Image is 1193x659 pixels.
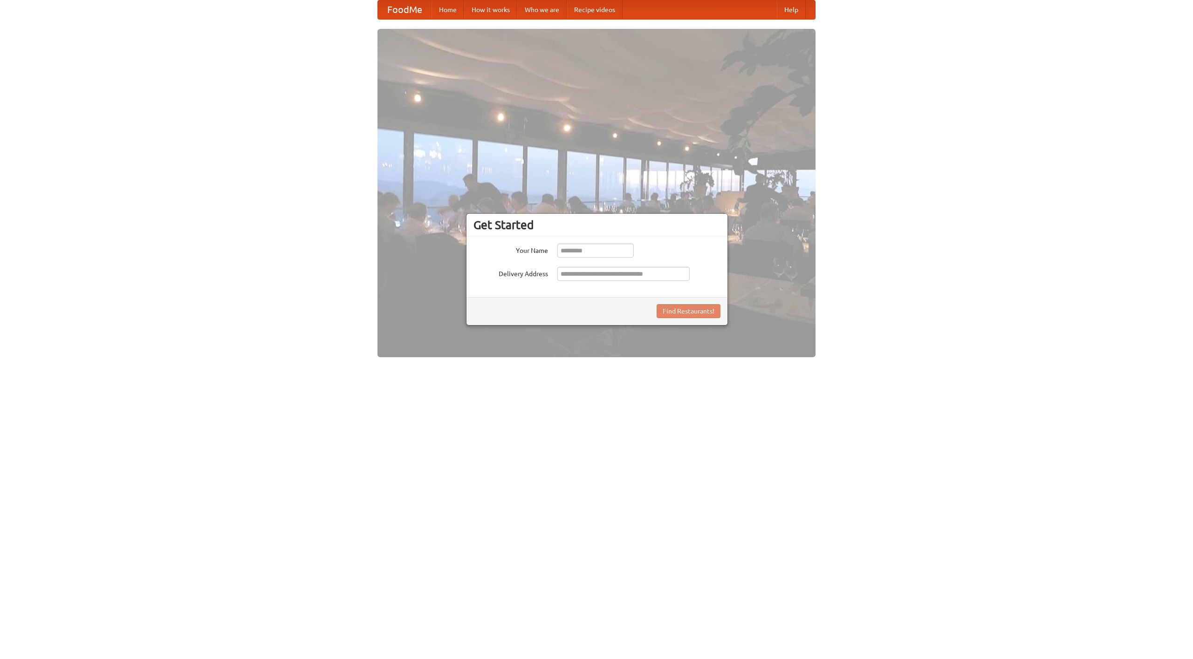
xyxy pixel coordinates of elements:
button: Find Restaurants! [657,304,720,318]
a: Who we are [517,0,567,19]
a: Recipe videos [567,0,623,19]
a: Home [432,0,464,19]
label: Delivery Address [473,267,548,279]
a: Help [777,0,806,19]
a: How it works [464,0,517,19]
label: Your Name [473,244,548,255]
h3: Get Started [473,218,720,232]
a: FoodMe [378,0,432,19]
